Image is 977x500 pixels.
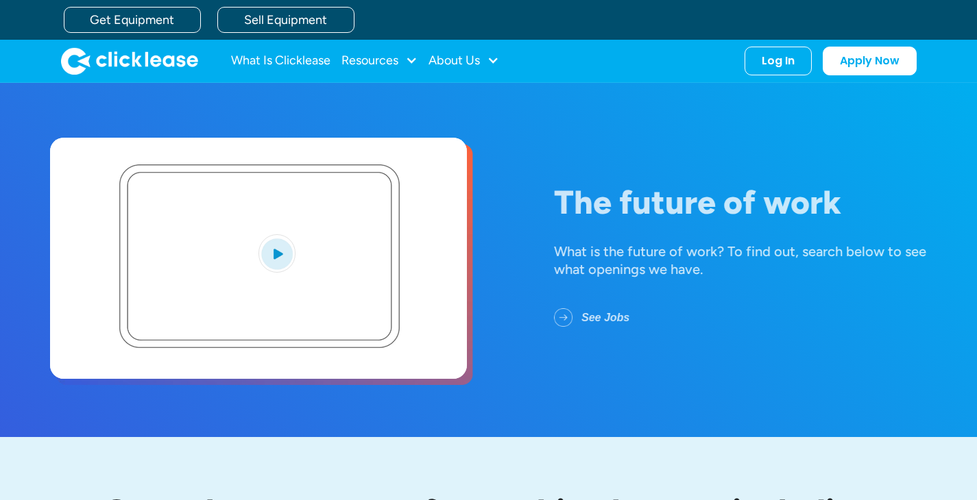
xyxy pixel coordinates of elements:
[341,47,418,75] div: Resources
[217,7,354,33] a: Sell Equipment
[762,54,795,68] div: Log In
[61,47,198,75] a: home
[258,234,295,273] img: Blue play button logo on a light blue circular background
[554,242,960,278] div: What is the future of work? To find out, search below to see what openings we have.
[554,184,960,221] h1: The future of work
[554,300,651,336] a: See Jobs
[61,47,198,75] img: Clicklease logo
[64,7,201,33] a: Get Equipment
[429,47,499,75] div: About Us
[231,47,330,75] a: What Is Clicklease
[823,47,917,75] a: Apply Now
[50,138,467,379] a: open lightbox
